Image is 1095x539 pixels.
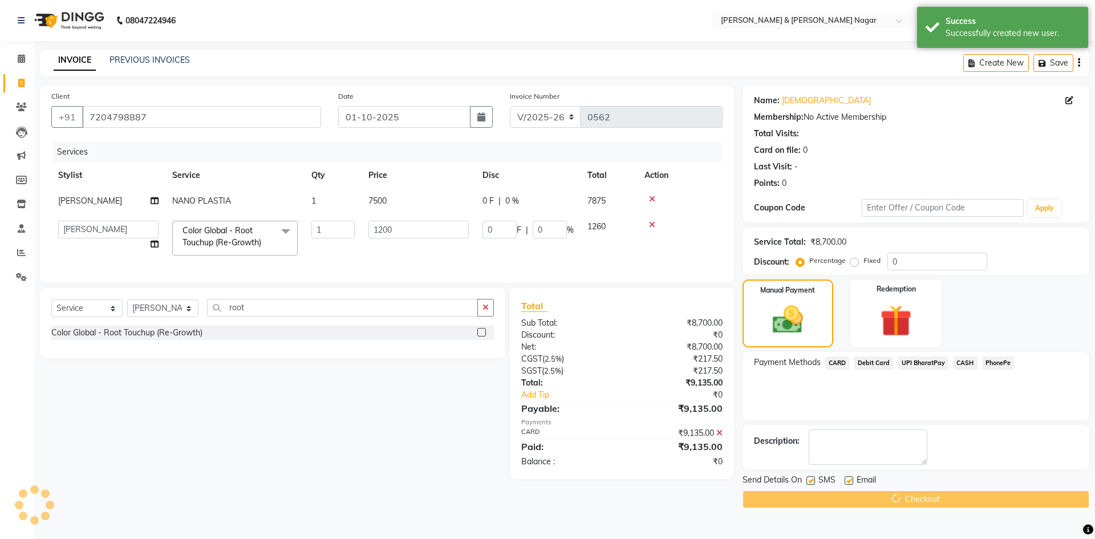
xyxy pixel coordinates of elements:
[622,377,731,389] div: ₹9,135.00
[58,196,122,206] span: [PERSON_NAME]
[754,435,800,447] div: Description:
[51,106,83,128] button: +91
[513,456,622,468] div: Balance :
[513,440,622,453] div: Paid:
[51,327,202,339] div: Color Global - Root Touchup (Re-Growth)
[963,54,1029,72] button: Create New
[754,236,806,248] div: Service Total:
[305,163,362,188] th: Qty
[862,199,1024,217] input: Enter Offer / Coupon Code
[587,196,606,206] span: 7875
[622,353,731,365] div: ₹217.50
[52,141,731,163] div: Services
[165,163,305,188] th: Service
[513,341,622,353] div: Net:
[521,300,547,312] span: Total
[754,161,792,173] div: Last Visit:
[513,353,622,365] div: ( )
[587,221,606,232] span: 1260
[513,377,622,389] div: Total:
[622,329,731,341] div: ₹0
[172,196,231,206] span: NANO PLASTIA
[311,196,316,206] span: 1
[545,354,562,363] span: 2.5%
[362,163,476,188] th: Price
[898,356,948,370] span: UPI BharatPay
[763,302,813,337] img: _cash.svg
[640,389,731,401] div: ₹0
[877,284,916,294] label: Redemption
[760,285,815,295] label: Manual Payment
[982,356,1015,370] span: PhonePe
[946,27,1080,39] div: Successfully created new user.
[51,163,165,188] th: Stylist
[803,144,808,156] div: 0
[946,15,1080,27] div: Success
[513,427,622,439] div: CARD
[782,95,871,107] a: [DEMOGRAPHIC_DATA]
[743,474,802,488] span: Send Details On
[544,366,561,375] span: 2.5%
[476,163,581,188] th: Disc
[622,440,731,453] div: ₹9,135.00
[207,299,478,317] input: Search or Scan
[622,365,731,377] div: ₹217.50
[513,389,640,401] a: Add Tip
[754,177,780,189] div: Points:
[622,456,731,468] div: ₹0
[953,356,978,370] span: CASH
[505,195,519,207] span: 0 %
[854,356,893,370] span: Debit Card
[638,163,723,188] th: Action
[82,106,321,128] input: Search by Name/Mobile/Email/Code
[54,50,96,71] a: INVOICE
[794,161,798,173] div: -
[498,195,501,207] span: |
[622,341,731,353] div: ₹8,700.00
[754,111,1078,123] div: No Active Membership
[521,366,542,376] span: SGST
[754,128,799,140] div: Total Visits:
[754,95,780,107] div: Name:
[368,196,387,206] span: 7500
[521,418,723,427] div: Payments
[261,237,266,248] a: x
[567,224,574,236] span: %
[622,427,731,439] div: ₹9,135.00
[513,317,622,329] div: Sub Total:
[526,224,528,236] span: |
[782,177,786,189] div: 0
[521,354,542,364] span: CGST
[754,144,801,156] div: Card on file:
[517,224,521,236] span: F
[513,329,622,341] div: Discount:
[510,91,559,102] label: Invoice Number
[754,356,821,368] span: Payment Methods
[1028,200,1061,217] button: Apply
[482,195,494,207] span: 0 F
[513,402,622,415] div: Payable:
[581,163,638,188] th: Total
[182,225,261,248] span: Color Global - Root Touchup (Re-Growth)
[825,356,850,370] span: CARD
[857,474,876,488] span: Email
[810,236,846,248] div: ₹8,700.00
[754,202,862,214] div: Coupon Code
[513,365,622,377] div: ( )
[754,111,804,123] div: Membership:
[809,256,846,266] label: Percentage
[622,402,731,415] div: ₹9,135.00
[863,256,881,266] label: Fixed
[338,91,354,102] label: Date
[125,5,176,37] b: 08047224946
[870,301,922,341] img: _gift.svg
[818,474,836,488] span: SMS
[1033,54,1073,72] button: Save
[51,91,70,102] label: Client
[29,5,107,37] img: logo
[109,55,190,65] a: PREVIOUS INVOICES
[622,317,731,329] div: ₹8,700.00
[754,256,789,268] div: Discount:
